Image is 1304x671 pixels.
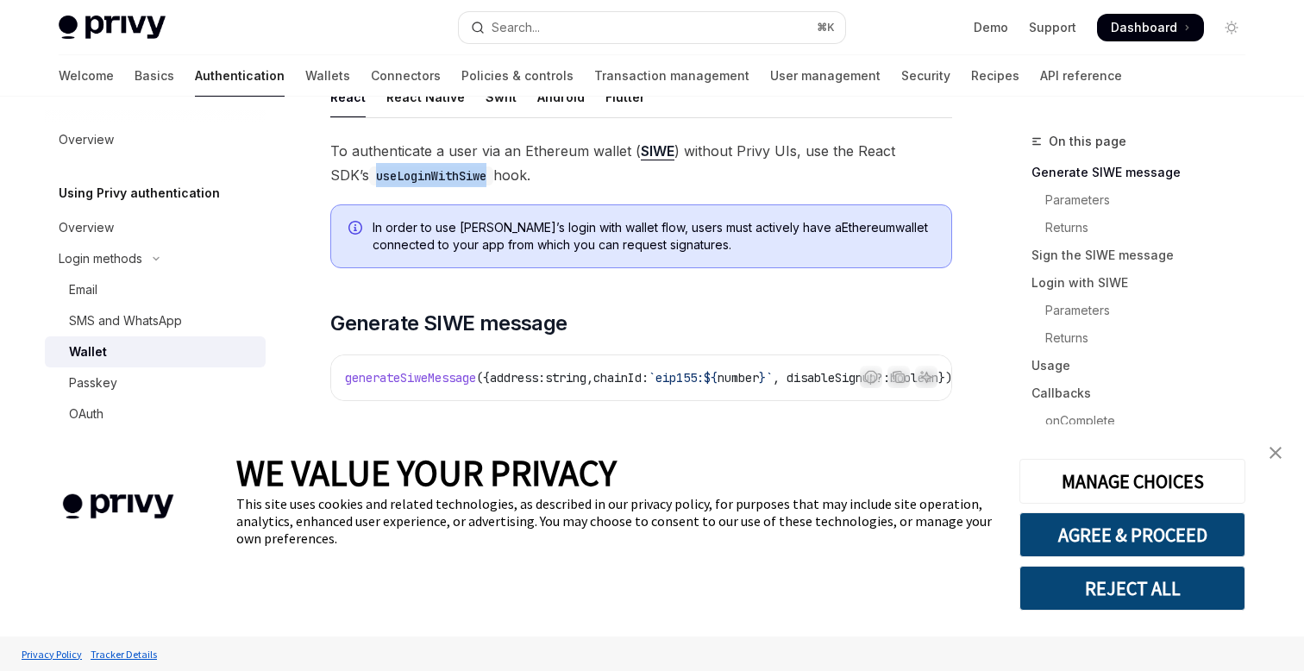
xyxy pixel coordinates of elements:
a: onComplete [1031,407,1259,435]
span: ⌘ K [817,21,835,34]
div: React [330,77,366,117]
span: ({ [476,370,490,386]
span: ` [766,370,773,386]
button: AGREE & PROCEED [1019,512,1245,557]
span: Generate SIWE message [330,310,567,337]
span: ${ [704,370,718,386]
div: OAuth [69,404,103,424]
a: Overview [45,124,266,155]
div: Wallet [69,342,107,362]
a: Callbacks [1031,379,1259,407]
span: string [545,370,586,386]
a: Wallet [45,336,266,367]
a: Transaction management [594,55,749,97]
a: Parameters [1031,297,1259,324]
span: To authenticate a user via an Ethereum wallet ( ) without Privy UIs, use the React SDK’s hook. [330,139,952,187]
button: Ask AI [915,366,937,388]
h5: Using Privy authentication [59,183,220,204]
a: Usage [1031,352,1259,379]
a: Support [1029,19,1076,36]
a: Generate SIWE message [1031,159,1259,186]
div: Passkey [69,373,117,393]
span: number [718,370,759,386]
a: Demo [974,19,1008,36]
span: WE VALUE YOUR PRIVACY [236,450,617,495]
button: MANAGE CHOICES [1019,459,1245,504]
a: Connectors [371,55,441,97]
div: Email [69,279,97,300]
span: , disableSignup? [773,370,883,386]
a: SMS and WhatsApp [45,305,266,336]
a: Tracker Details [86,639,161,669]
a: Policies & controls [461,55,574,97]
a: Recipes [971,55,1019,97]
a: OAuth [45,398,266,430]
a: API reference [1040,55,1122,97]
span: On this page [1049,131,1126,152]
span: : [883,370,890,386]
a: Privacy Policy [17,639,86,669]
div: Swift [486,77,517,117]
a: Basics [135,55,174,97]
span: } [759,370,766,386]
a: Returns [1031,324,1259,352]
button: Toggle Login methods section [45,243,266,274]
a: Authentication [195,55,285,97]
span: }) [938,370,952,386]
span: Dashboard [1111,19,1177,36]
div: Search... [492,17,540,38]
img: light logo [59,16,166,40]
div: Overview [59,217,114,238]
div: SMS and WhatsApp [69,310,182,331]
a: Login with SIWE [1031,269,1259,297]
a: Parameters [1031,186,1259,214]
a: close banner [1258,436,1293,470]
a: Security [901,55,950,97]
span: address: [490,370,545,386]
a: Overview [45,212,266,243]
div: React Native [386,77,465,117]
button: Toggle dark mode [1218,14,1245,41]
img: company logo [26,469,210,544]
span: , [586,370,593,386]
div: Android [537,77,585,117]
button: REJECT ALL [1019,566,1245,611]
span: In order to use [PERSON_NAME]’s login with wallet flow, users must actively have a Ethereum walle... [373,219,934,254]
img: close banner [1270,447,1282,459]
a: Dashboard [1097,14,1204,41]
a: Wallets [305,55,350,97]
button: Open search [459,12,845,43]
a: Welcome [59,55,114,97]
button: Copy the contents from the code block [887,366,910,388]
div: Overview [59,129,114,150]
a: Passkey [45,367,266,398]
button: Report incorrect code [860,366,882,388]
div: Flutter [605,77,645,117]
div: Login methods [59,248,142,269]
div: This site uses cookies and related technologies, as described in our privacy policy, for purposes... [236,495,994,547]
a: Returns [1031,214,1259,241]
svg: Info [348,221,366,238]
code: useLoginWithSiwe [369,166,493,185]
span: `eip155: [649,370,704,386]
a: User management [770,55,881,97]
a: Sign the SIWE message [1031,241,1259,269]
span: generateSiweMessage [345,370,476,386]
span: chainId: [593,370,649,386]
a: Email [45,274,266,305]
a: SIWE [641,142,674,160]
